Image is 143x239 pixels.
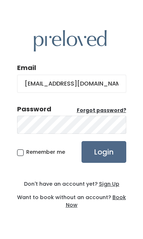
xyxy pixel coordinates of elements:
[82,141,126,163] input: Login
[17,180,126,188] div: Don't have an account yet?
[77,107,126,114] a: Forgot password?
[98,180,119,188] a: Sign Up
[34,30,107,51] img: preloved logo
[66,194,126,209] a: Book Now
[99,180,119,188] u: Sign Up
[17,63,36,73] label: Email
[17,104,51,114] div: Password
[26,148,65,156] span: Remember me
[17,188,126,209] div: Want to book without an account?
